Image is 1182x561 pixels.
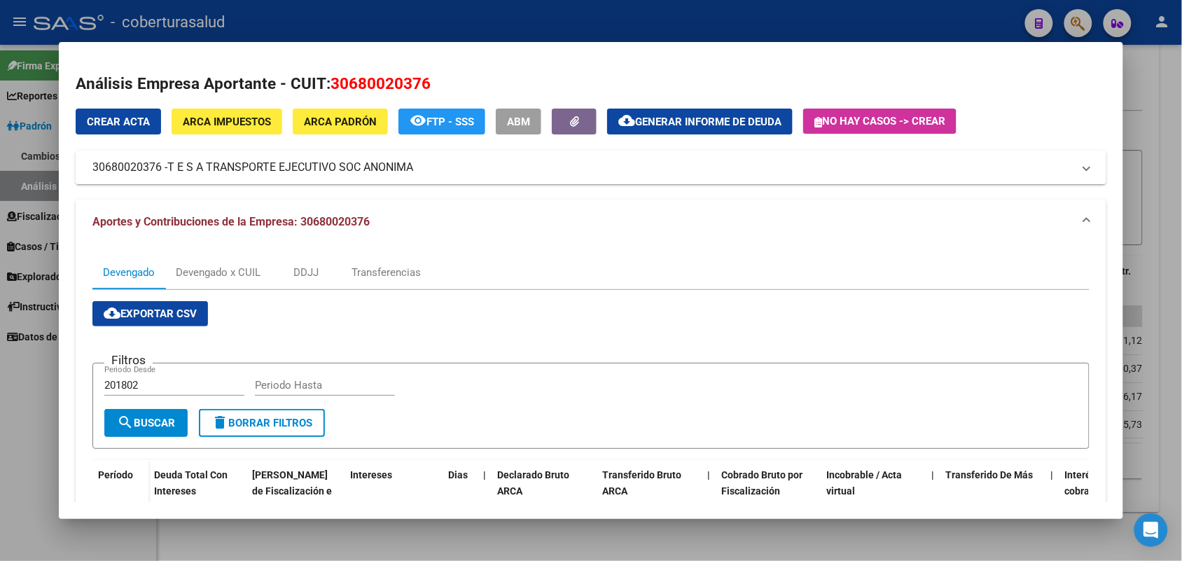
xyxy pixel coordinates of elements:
span: 30680020376 [331,74,431,92]
mat-icon: cloud_download [618,112,635,129]
span: [PERSON_NAME] de Fiscalización e Incobrable [252,469,332,513]
span: Declarado Bruto ARCA [497,469,569,497]
datatable-header-cell: Declarado Bruto ARCA [492,460,597,522]
span: | [707,469,710,480]
span: Intereses [350,469,392,480]
span: Interés Aporte cobrado por ARCA [1064,469,1145,497]
div: Devengado [103,265,155,280]
datatable-header-cell: Deuda Total Con Intereses [148,460,246,522]
datatable-header-cell: Cobrado Bruto por Fiscalización [716,460,821,522]
button: ARCA Impuestos [172,109,282,134]
mat-icon: remove_red_eye [410,112,426,129]
button: FTP - SSS [398,109,485,134]
datatable-header-cell: Período [92,460,148,519]
span: Dias [448,469,468,480]
h3: Filtros [104,352,153,368]
span: Borrar Filtros [211,417,312,429]
mat-icon: delete [211,414,228,431]
datatable-header-cell: | [1045,460,1059,522]
datatable-header-cell: Transferido De Más [940,460,1045,522]
span: ARCA Padrón [304,116,377,128]
button: Borrar Filtros [199,409,325,437]
span: Deuda Total Con Intereses [154,469,228,497]
span: Transferido De Más [945,469,1033,480]
mat-expansion-panel-header: 30680020376 -T E S A TRANSPORTE EJECUTIVO SOC ANONIMA [76,151,1106,184]
mat-expansion-panel-header: Aportes y Contribuciones de la Empresa: 30680020376 [76,200,1106,244]
span: | [483,469,486,480]
span: Generar informe de deuda [635,116,781,128]
datatable-header-cell: Interés Aporte cobrado por ARCA [1059,460,1164,522]
span: ABM [507,116,530,128]
datatable-header-cell: Transferido Bruto ARCA [597,460,702,522]
mat-panel-title: 30680020376 - [92,159,1072,176]
button: ABM [496,109,541,134]
div: Open Intercom Messenger [1134,513,1168,547]
datatable-header-cell: Deuda Bruta Neto de Fiscalización e Incobrable [246,460,345,522]
datatable-header-cell: Incobrable / Acta virtual [821,460,926,522]
button: Generar informe de deuda [607,109,793,134]
button: ARCA Padrón [293,109,388,134]
span: T E S A TRANSPORTE EJECUTIVO SOC ANONIMA [167,159,413,176]
datatable-header-cell: | [702,460,716,522]
datatable-header-cell: | [478,460,492,522]
span: ARCA Impuestos [183,116,271,128]
span: Buscar [117,417,175,429]
button: Crear Acta [76,109,161,134]
span: | [931,469,934,480]
button: No hay casos -> Crear [803,109,957,134]
span: Crear Acta [87,116,150,128]
span: Incobrable / Acta virtual [826,469,902,497]
span: No hay casos -> Crear [814,115,945,127]
span: FTP - SSS [426,116,474,128]
mat-icon: search [117,414,134,431]
button: Exportar CSV [92,301,208,326]
h2: Análisis Empresa Aportante - CUIT: [76,72,1106,96]
datatable-header-cell: | [926,460,940,522]
datatable-header-cell: Dias [443,460,478,522]
span: Período [98,469,133,480]
datatable-header-cell: Intereses [345,460,443,522]
span: Aportes y Contribuciones de la Empresa: 30680020376 [92,215,370,228]
div: Devengado x CUIL [176,265,260,280]
button: Buscar [104,409,188,437]
div: Transferencias [352,265,421,280]
span: Cobrado Bruto por Fiscalización [721,469,802,497]
span: | [1050,469,1053,480]
div: DDJJ [293,265,319,280]
span: Exportar CSV [104,307,197,320]
span: Transferido Bruto ARCA [602,469,681,497]
mat-icon: cloud_download [104,305,120,321]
